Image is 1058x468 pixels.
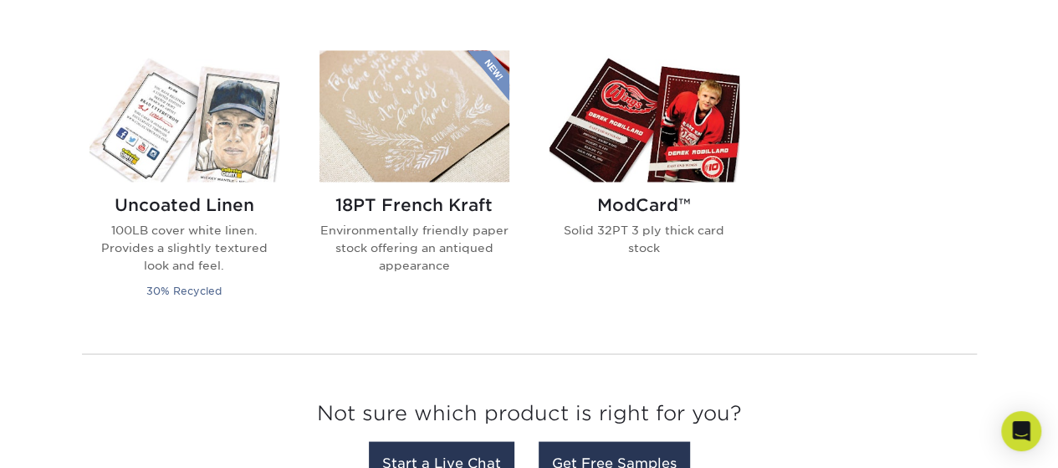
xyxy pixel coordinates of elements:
[549,195,739,215] h2: ModCard™
[89,50,279,182] img: Uncoated Linen Trading Cards
[319,195,509,215] h2: 18PT French Kraft
[82,388,977,445] h3: Not sure which product is right for you?
[468,50,509,100] img: New Product
[89,195,279,215] h2: Uncoated Linen
[549,50,739,182] img: ModCard™ Trading Cards
[1001,411,1041,451] div: Open Intercom Messenger
[146,284,222,296] small: 30% Recycled
[89,222,279,273] p: 100LB cover white linen. Provides a slightly textured look and feel.
[319,222,509,273] p: Environmentally friendly paper stock offering an antiqued appearance
[89,50,279,320] a: Uncoated Linen Trading Cards Uncoated Linen 100LB cover white linen. Provides a slightly textured...
[549,50,739,320] a: ModCard™ Trading Cards ModCard™ Solid 32PT 3 ply thick card stock
[319,50,509,320] a: 18PT French Kraft Trading Cards 18PT French Kraft Environmentally friendly paper stock offering a...
[319,50,509,182] img: 18PT French Kraft Trading Cards
[549,222,739,256] p: Solid 32PT 3 ply thick card stock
